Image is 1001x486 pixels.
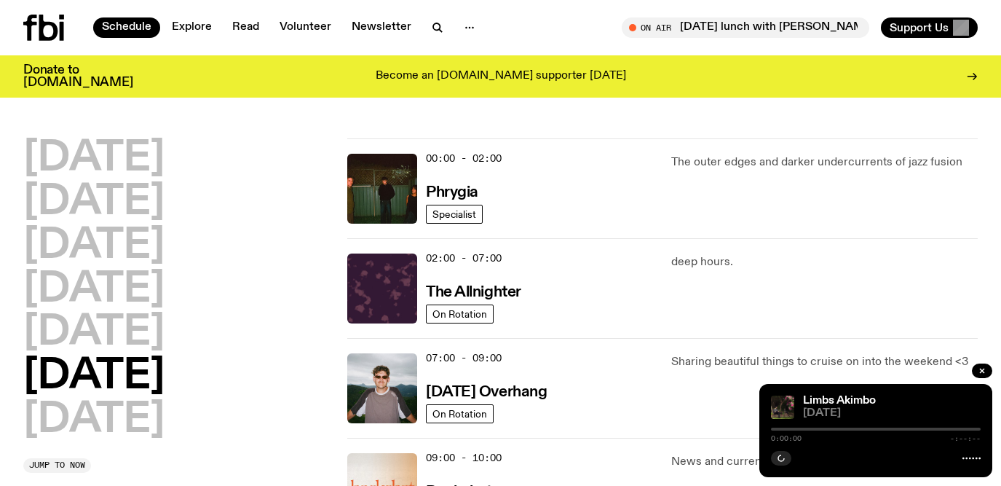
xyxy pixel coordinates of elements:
a: Schedule [93,17,160,38]
button: On Air[DATE] lunch with [PERSON_NAME]! [622,17,869,38]
a: Volunteer [271,17,340,38]
button: [DATE] [23,400,165,441]
span: Support Us [890,21,949,34]
span: 07:00 - 09:00 [426,351,502,365]
button: Support Us [881,17,978,38]
span: Specialist [432,208,476,219]
a: Specialist [426,205,483,224]
h3: Phrygia [426,185,478,200]
p: The outer edges and darker undercurrents of jazz fusion [671,154,978,171]
h3: The Allnighter [426,285,521,300]
button: [DATE] [23,313,165,353]
img: Harrie Hastings stands in front of cloud-covered sky and rolling hills. He's wearing sunglasses a... [347,353,417,423]
a: The Allnighter [426,282,521,300]
button: [DATE] [23,356,165,397]
h3: [DATE] Overhang [426,385,547,400]
a: Phrygia [426,182,478,200]
a: Explore [163,17,221,38]
button: [DATE] [23,182,165,223]
button: [DATE] [23,226,165,267]
button: [DATE] [23,270,165,310]
a: Read [223,17,268,38]
p: Sharing beautiful things to cruise on into the weekend <3 [671,353,978,371]
span: -:--:-- [950,435,981,442]
p: deep hours. [671,254,978,271]
button: [DATE] [23,138,165,179]
a: Limbs Akimbo [803,395,876,407]
h3: Donate to [DOMAIN_NAME] [23,64,133,89]
p: Become an [DOMAIN_NAME] supporter [DATE] [376,70,626,83]
a: Newsletter [343,17,420,38]
a: On Rotation [426,305,494,324]
img: A greeny-grainy film photo of Bela, John and Bindi at night. They are standing in a backyard on g... [347,154,417,224]
span: On Rotation [432,308,487,319]
span: 0:00:00 [771,435,802,442]
span: [DATE] [803,408,981,419]
a: [DATE] Overhang [426,382,547,400]
button: Jump to now [23,458,91,473]
span: On Rotation [432,408,487,419]
span: 09:00 - 10:00 [426,451,502,465]
span: 00:00 - 02:00 [426,152,502,165]
img: Jackson sits at an outdoor table, legs crossed and gazing at a black and brown dog also sitting a... [771,396,794,419]
span: Jump to now [29,461,85,469]
a: On Rotation [426,404,494,423]
p: News and current affairs on FBi radio [671,453,978,471]
span: 02:00 - 07:00 [426,251,502,265]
